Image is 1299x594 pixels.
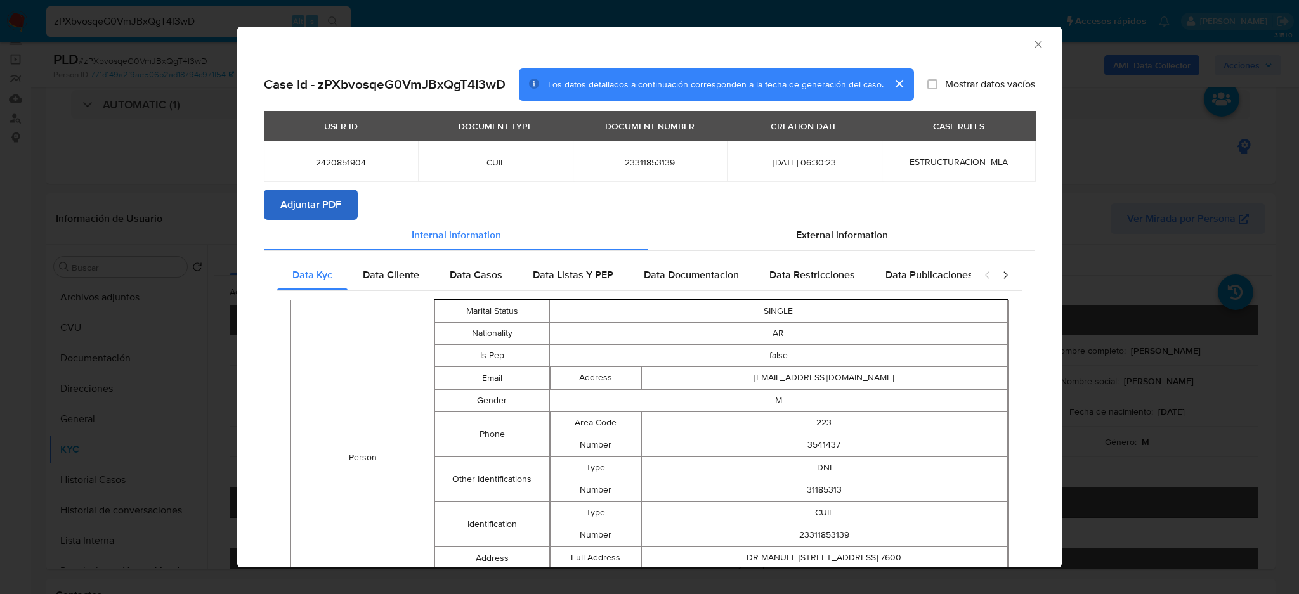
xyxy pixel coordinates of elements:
[435,457,550,502] td: Other Identifications
[451,115,540,137] div: DOCUMENT TYPE
[641,524,1007,546] td: 23311853139
[742,157,866,168] span: [DATE] 06:30:23
[435,502,550,547] td: Identification
[550,457,641,479] td: Type
[317,115,365,137] div: USER ID
[549,300,1007,323] td: SINGLE
[549,323,1007,345] td: AR
[412,228,501,242] span: Internal information
[641,457,1007,479] td: DNI
[641,479,1007,501] td: 31185313
[925,115,992,137] div: CASE RULES
[435,323,550,345] td: Nationality
[597,115,702,137] div: DOCUMENT NUMBER
[641,502,1007,524] td: CUIL
[548,78,884,91] span: Los datos detallados a continuación corresponden a la fecha de generación del caso.
[435,412,550,457] td: Phone
[550,502,641,524] td: Type
[550,547,641,569] td: Full Address
[533,268,613,282] span: Data Listas Y PEP
[910,155,1008,168] span: ESTRUCTURACION_MLA
[435,547,550,570] td: Address
[435,345,550,367] td: Is Pep
[945,78,1035,91] span: Mostrar datos vacíos
[549,390,1007,412] td: M
[435,390,550,412] td: Gender
[292,268,332,282] span: Data Kyc
[549,345,1007,367] td: false
[641,547,1007,569] td: DR MANUEL [STREET_ADDRESS] 7600
[435,300,550,323] td: Marital Status
[264,76,506,93] h2: Case Id - zPXbvosqeG0VmJBxQgT4I3wD
[763,115,845,137] div: CREATION DATE
[927,79,937,89] input: Mostrar datos vacíos
[641,412,1007,434] td: 223
[279,157,403,168] span: 2420851904
[641,367,1007,389] td: [EMAIL_ADDRESS][DOMAIN_NAME]
[435,367,550,390] td: Email
[644,268,739,282] span: Data Documentacion
[550,367,641,389] td: Address
[363,268,419,282] span: Data Cliente
[885,268,973,282] span: Data Publicaciones
[550,434,641,456] td: Number
[550,412,641,434] td: Area Code
[264,220,1035,250] div: Detailed info
[280,191,341,219] span: Adjuntar PDF
[641,434,1007,456] td: 3541437
[1032,38,1043,49] button: Cerrar ventana
[277,260,971,290] div: Detailed internal info
[550,479,641,501] td: Number
[884,68,914,99] button: cerrar
[796,228,888,242] span: External information
[450,268,502,282] span: Data Casos
[769,268,855,282] span: Data Restricciones
[588,157,712,168] span: 23311853139
[264,190,358,220] button: Adjuntar PDF
[550,524,641,546] td: Number
[237,27,1062,567] div: closure-recommendation-modal
[433,157,557,168] span: CUIL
